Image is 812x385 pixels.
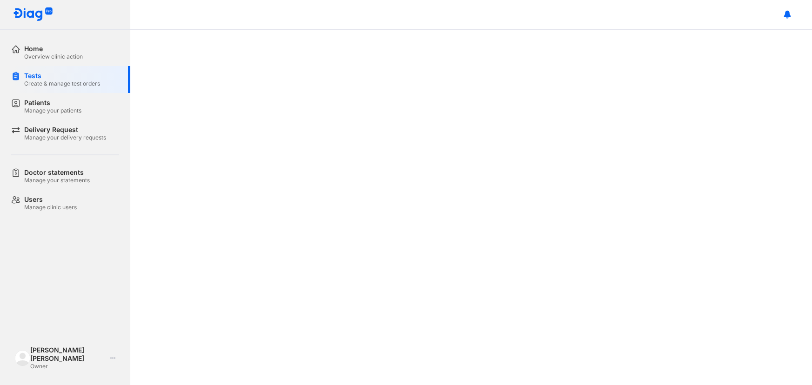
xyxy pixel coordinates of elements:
img: logo [15,350,30,365]
div: Manage clinic users [24,204,77,211]
div: [PERSON_NAME] [PERSON_NAME] [30,346,107,363]
div: Manage your statements [24,177,90,184]
div: Manage your patients [24,107,81,114]
div: Create & manage test orders [24,80,100,87]
div: Users [24,195,77,204]
div: Patients [24,99,81,107]
img: logo [13,7,53,22]
div: Home [24,45,83,53]
div: Tests [24,72,100,80]
div: Doctor statements [24,168,90,177]
div: Owner [30,363,107,370]
div: Overview clinic action [24,53,83,60]
div: Manage your delivery requests [24,134,106,141]
div: Delivery Request [24,126,106,134]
